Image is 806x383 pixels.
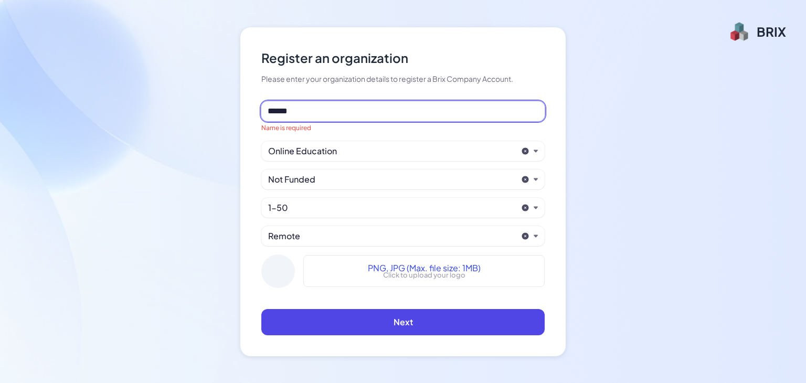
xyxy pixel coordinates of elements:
button: Remote [268,230,517,242]
span: Name is required [261,124,311,132]
div: Register an organization [261,48,545,67]
span: PNG, JPG (Max. file size: 1MB) [368,262,481,274]
button: Not Funded [268,173,517,186]
div: Please enter your organization details to register a Brix Company Account. [261,73,545,84]
button: Online Education [268,145,517,157]
button: 1-50 [268,201,517,214]
span: Next [394,316,413,327]
div: BRIX [757,23,786,40]
p: Click to upload your logo [383,270,465,281]
button: Next [261,309,545,335]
